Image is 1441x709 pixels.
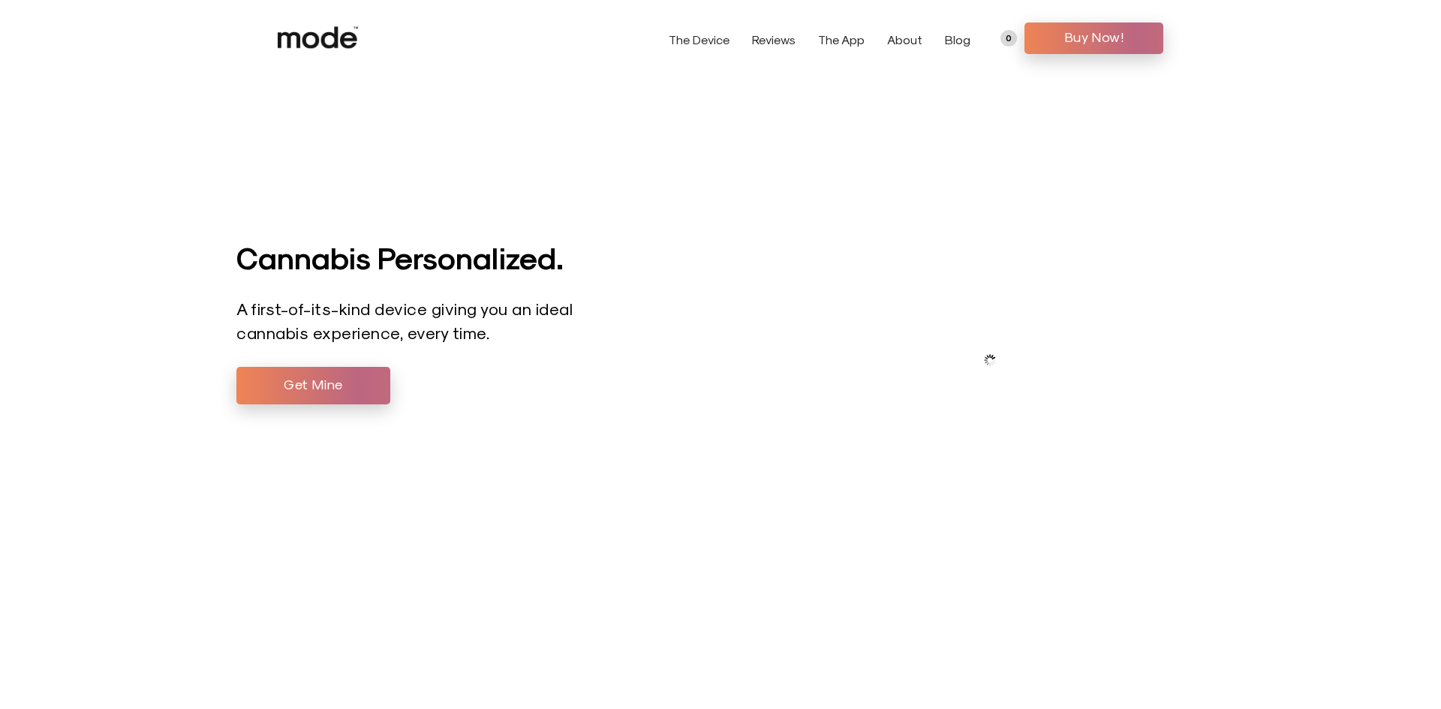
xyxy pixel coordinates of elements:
[1000,30,1017,47] a: 0
[887,32,922,47] a: About
[236,239,705,275] h1: Cannabis Personalized.
[248,373,379,395] span: Get Mine
[669,32,730,47] a: The Device
[1036,26,1152,48] span: Buy Now!
[1024,23,1163,54] a: Buy Now!
[752,32,796,47] a: Reviews
[236,297,578,345] p: A first-of-its-kind device giving you an ideal cannabis experience, every time.
[818,32,865,47] a: The App
[945,32,970,47] a: Blog
[236,367,390,404] a: Get Mine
